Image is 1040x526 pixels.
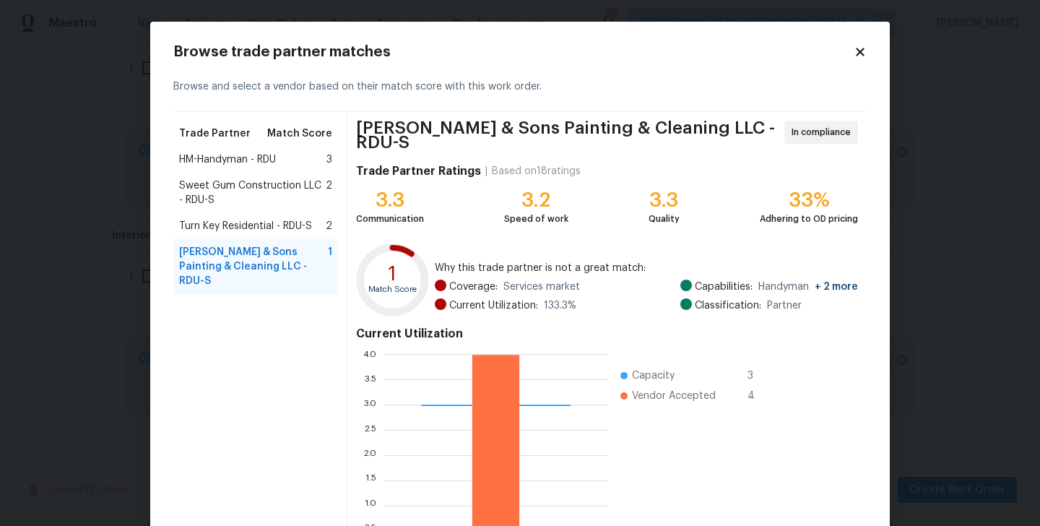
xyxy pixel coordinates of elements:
div: Browse and select a vendor based on their match score with this work order. [173,62,867,112]
div: 3.2 [504,193,568,207]
span: Current Utilization: [449,298,538,313]
text: 1.5 [365,476,376,485]
span: Partner [767,298,802,313]
span: Vendor Accepted [632,389,716,403]
div: Quality [649,212,680,226]
text: 1 [389,264,396,284]
span: Match Score [267,126,332,141]
span: 1 [328,245,332,288]
text: Match Score [368,285,417,293]
span: Sweet Gum Construction LLC - RDU-S [179,178,326,207]
div: Speed of work [504,212,568,226]
span: Coverage: [449,280,498,294]
span: + 2 more [815,282,858,292]
text: 4.0 [363,350,376,358]
span: Capabilities: [695,280,753,294]
div: Communication [356,212,424,226]
span: Capacity [632,368,675,383]
span: 3 [326,152,332,167]
div: Adhering to OD pricing [760,212,858,226]
div: | [481,164,492,178]
span: [PERSON_NAME] & Sons Painting & Cleaning LLC - RDU-S [356,121,780,150]
span: Handyman [758,280,858,294]
span: Classification: [695,298,761,313]
span: 133.3 % [544,298,576,313]
span: HM-Handyman - RDU [179,152,276,167]
text: 2.0 [363,451,376,460]
span: 2 [326,219,332,233]
span: 3 [747,368,771,383]
div: 3.3 [649,193,680,207]
div: Based on 18 ratings [492,164,581,178]
span: [PERSON_NAME] & Sons Painting & Cleaning LLC - RDU-S [179,245,328,288]
h4: Current Utilization [356,327,858,341]
div: 33% [760,193,858,207]
span: Turn Key Residential - RDU-S [179,219,312,233]
span: Services market [503,280,580,294]
div: 3.3 [356,193,424,207]
text: 2.5 [364,426,376,434]
h2: Browse trade partner matches [173,45,854,59]
h4: Trade Partner Ratings [356,164,481,178]
span: In compliance [792,125,857,139]
span: 2 [326,178,332,207]
text: 3.0 [363,400,376,409]
text: 3.5 [364,375,376,384]
text: 1.0 [365,501,376,510]
span: Trade Partner [179,126,251,141]
span: 4 [747,389,771,403]
span: Why this trade partner is not a great match: [435,261,858,275]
